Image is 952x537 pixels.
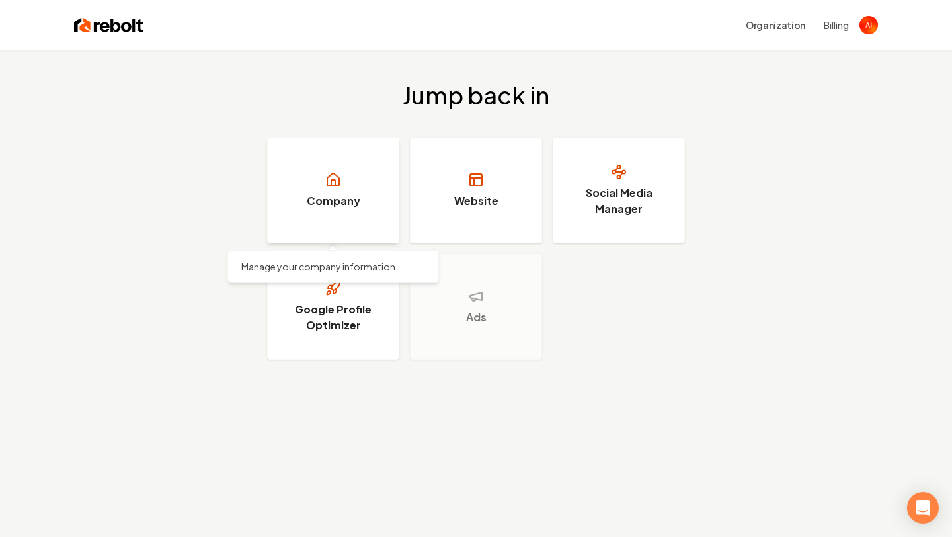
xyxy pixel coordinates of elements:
[466,310,487,325] h3: Ads
[553,138,685,243] a: Social Media Manager
[267,138,399,243] a: Company
[454,193,498,209] h3: Website
[859,16,878,34] button: Open user button
[267,254,399,360] a: Google Profile Optimizer
[410,138,542,243] a: Website
[403,82,549,108] h2: Jump back in
[824,19,849,32] button: Billing
[241,260,425,273] p: Manage your company information.
[738,13,813,37] button: Organization
[307,193,360,209] h3: Company
[284,302,383,333] h3: Google Profile Optimizer
[907,492,939,524] div: Open Intercom Messenger
[74,16,143,34] img: Rebolt Logo
[569,185,668,217] h3: Social Media Manager
[859,16,878,34] img: Abdi Ismael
